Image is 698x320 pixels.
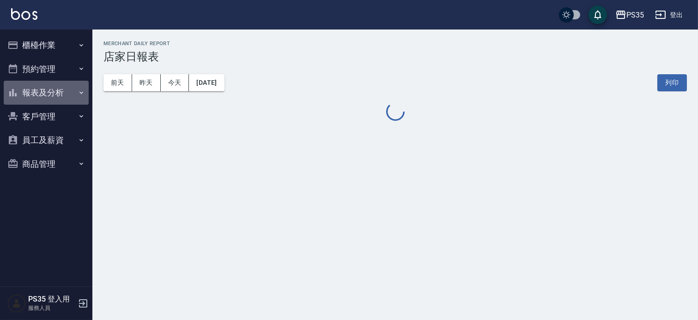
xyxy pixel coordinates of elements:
img: Logo [11,8,37,20]
button: 商品管理 [4,152,89,176]
button: 報表及分析 [4,81,89,105]
button: 今天 [161,74,189,91]
h2: Merchant Daily Report [103,41,687,47]
button: 前天 [103,74,132,91]
button: 預約管理 [4,57,89,81]
button: 登出 [651,6,687,24]
div: PS35 [626,9,644,21]
button: save [589,6,607,24]
p: 服務人員 [28,304,75,312]
h5: PS35 登入用 [28,295,75,304]
button: 客戶管理 [4,105,89,129]
button: 昨天 [132,74,161,91]
button: [DATE] [189,74,224,91]
img: Person [7,294,26,313]
h3: 店家日報表 [103,50,687,63]
button: PS35 [612,6,648,24]
button: 櫃檯作業 [4,33,89,57]
button: 列印 [657,74,687,91]
button: 員工及薪資 [4,128,89,152]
